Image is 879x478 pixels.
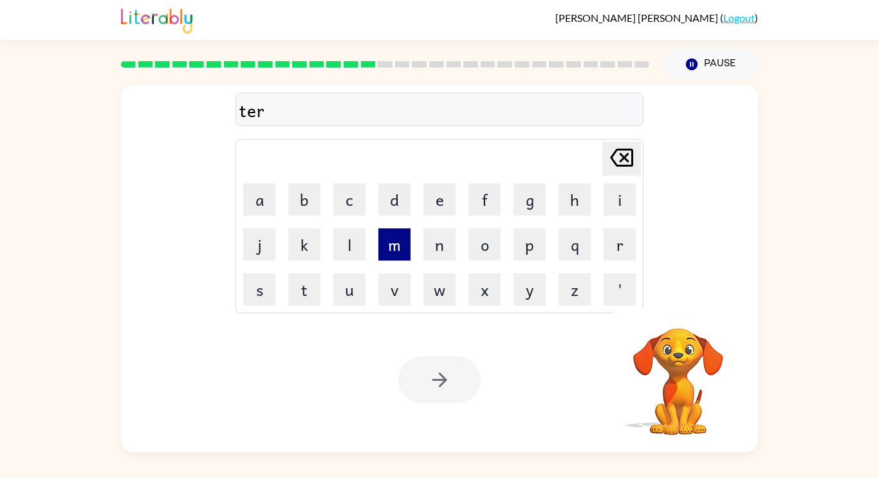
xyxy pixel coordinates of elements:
img: Literably [121,5,192,33]
button: m [378,228,411,261]
button: i [604,183,636,216]
a: Logout [723,12,755,24]
button: h [559,183,591,216]
button: v [378,273,411,306]
button: o [468,228,501,261]
button: p [514,228,546,261]
button: w [423,273,456,306]
button: a [243,183,275,216]
button: c [333,183,365,216]
button: x [468,273,501,306]
button: y [514,273,546,306]
button: e [423,183,456,216]
button: d [378,183,411,216]
button: z [559,273,591,306]
button: u [333,273,365,306]
button: k [288,228,320,261]
button: Pause [665,50,758,79]
button: b [288,183,320,216]
video: Your browser must support playing .mp4 files to use Literably. Please try using another browser. [614,308,743,437]
span: [PERSON_NAME] [PERSON_NAME] [555,12,720,24]
button: g [514,183,546,216]
button: j [243,228,275,261]
button: r [604,228,636,261]
button: ' [604,273,636,306]
button: n [423,228,456,261]
button: t [288,273,320,306]
button: q [559,228,591,261]
button: l [333,228,365,261]
button: s [243,273,275,306]
button: f [468,183,501,216]
div: ter [239,97,640,124]
div: ( ) [555,12,758,24]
